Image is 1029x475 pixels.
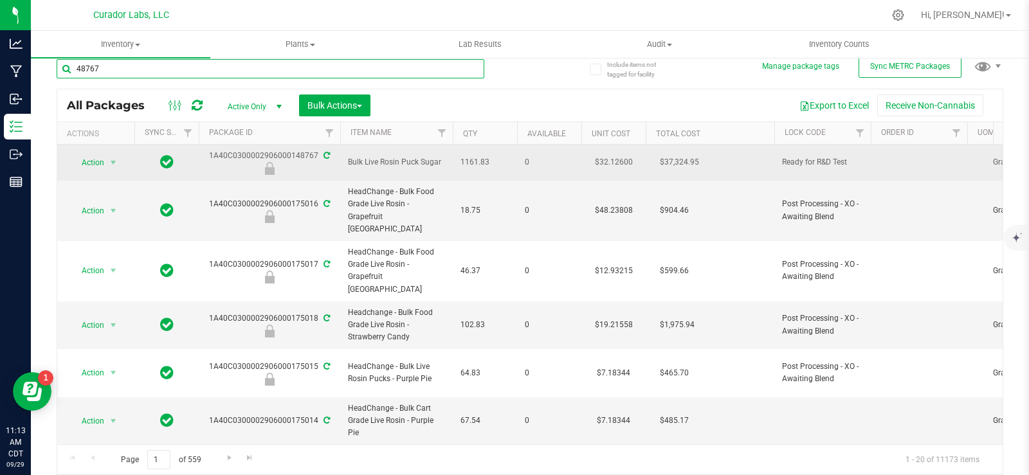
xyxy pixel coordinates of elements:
[160,201,174,219] span: In Sync
[653,262,695,280] span: $599.66
[67,129,129,138] div: Actions
[570,31,749,58] a: Audit
[460,156,509,168] span: 1161.83
[10,93,23,105] inline-svg: Inbound
[197,210,342,223] div: Post Processing - XO - Awaiting Blend
[782,361,863,385] span: Post Processing - XO - Awaiting Blend
[160,262,174,280] span: In Sync
[581,181,646,241] td: $48.23808
[785,128,826,137] a: Lock Code
[653,316,701,334] span: $1,975.94
[241,450,259,467] a: Go to the last page
[322,416,330,425] span: Sync from Compliance System
[348,361,445,385] span: HeadChange - Bulk Live Rosin Pucks - Purple Pie
[881,128,914,137] a: Order Id
[70,412,105,430] span: Action
[105,202,122,220] span: select
[197,198,342,223] div: 1A40C0300002906000175016
[220,450,239,467] a: Go to the next page
[10,148,23,161] inline-svg: Outbound
[348,246,445,296] span: HeadChange - Bulk Food Grade Live Rosin - Grapefruit [GEOGRAPHIC_DATA]
[525,415,574,427] span: 0
[762,61,839,72] button: Manage package tags
[581,241,646,301] td: $12.93215
[70,262,105,280] span: Action
[13,372,51,411] iframe: Resource center
[527,129,566,138] a: Available
[197,361,342,386] div: 1A40C0300002906000175015
[31,39,210,50] span: Inventory
[57,59,484,78] input: Search Package ID, Item Name, SKU, Lot or Part Number...
[581,349,646,397] td: $7.18344
[581,145,646,181] td: $32.12600
[93,10,169,21] span: Curador Labs, LLC
[299,94,370,116] button: Bulk Actions
[105,262,122,280] span: select
[322,314,330,323] span: Sync from Compliance System
[460,415,509,427] span: 67.54
[348,402,445,440] span: HeadChange - Bulk Cart Grade Live Rosin - Purple Pie
[10,65,23,78] inline-svg: Manufacturing
[307,100,362,111] span: Bulk Actions
[10,175,23,188] inline-svg: Reports
[147,450,170,470] input: 1
[348,156,445,168] span: Bulk Live Rosin Puck Sugar
[525,265,574,277] span: 0
[653,411,695,430] span: $485.17
[70,364,105,382] span: Action
[211,39,389,50] span: Plants
[653,364,695,382] span: $465.70
[197,415,342,427] div: 1A40C0300002906000175014
[978,128,994,137] a: UOM
[653,201,695,220] span: $904.46
[160,153,174,171] span: In Sync
[178,122,199,144] a: Filter
[460,265,509,277] span: 46.37
[463,129,477,138] a: Qty
[210,31,390,58] a: Plants
[322,260,330,269] span: Sync from Compliance System
[850,122,871,144] a: Filter
[6,460,25,469] p: 09/29
[460,367,509,379] span: 64.83
[607,60,671,79] span: Include items not tagged for facility
[348,186,445,235] span: HeadChange - Bulk Food Grade Live Rosin - Grapefruit [GEOGRAPHIC_DATA]
[105,316,122,334] span: select
[197,150,342,175] div: 1A40C0300002906000148767
[525,204,574,217] span: 0
[653,153,706,172] span: $37,324.95
[782,156,863,168] span: Ready for R&D Test
[160,364,174,382] span: In Sync
[110,450,212,470] span: Page of 559
[322,199,330,208] span: Sync from Compliance System
[70,316,105,334] span: Action
[890,9,906,21] div: Manage settings
[6,425,25,460] p: 11:13 AM CDT
[322,362,330,371] span: Sync from Compliance System
[105,412,122,430] span: select
[105,364,122,382] span: select
[441,39,519,50] span: Lab Results
[209,128,253,137] a: Package ID
[792,39,887,50] span: Inventory Counts
[160,316,174,334] span: In Sync
[31,31,210,58] a: Inventory
[525,319,574,331] span: 0
[432,122,453,144] a: Filter
[348,307,445,344] span: Headchange - Bulk Food Grade Live Rosin - Strawberry Candy
[895,450,990,469] span: 1 - 20 of 11173 items
[570,39,749,50] span: Audit
[197,258,342,283] div: 1A40C0300002906000175017
[870,62,950,71] span: Sync METRC Packages
[877,94,983,116] button: Receive Non-Cannabis
[581,397,646,445] td: $7.18344
[525,156,574,168] span: 0
[322,151,330,160] span: Sync from Compliance System
[782,198,863,222] span: Post Processing - XO - Awaiting Blend
[921,10,1005,20] span: Hi, [PERSON_NAME]!
[145,128,194,137] a: Sync Status
[390,31,570,58] a: Lab Results
[581,301,646,350] td: $19.21558
[70,154,105,172] span: Action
